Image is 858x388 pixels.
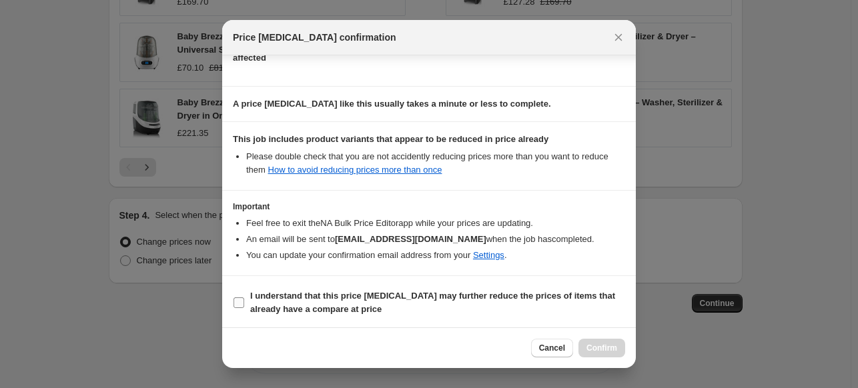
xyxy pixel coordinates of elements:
[531,339,573,357] button: Cancel
[539,343,565,353] span: Cancel
[335,234,486,244] b: [EMAIL_ADDRESS][DOMAIN_NAME]
[233,134,548,144] b: This job includes product variants that appear to be reduced in price already
[246,249,625,262] li: You can update your confirmation email address from your .
[233,201,625,212] h3: Important
[473,250,504,260] a: Settings
[246,150,625,177] li: Please double check that you are not accidently reducing prices more than you want to reduce them
[609,28,628,47] button: Close
[233,31,396,44] span: Price [MEDICAL_DATA] confirmation
[246,217,625,230] li: Feel free to exit the NA Bulk Price Editor app while your prices are updating.
[268,165,442,175] a: How to avoid reducing prices more than once
[233,99,551,109] b: A price [MEDICAL_DATA] like this usually takes a minute or less to complete.
[250,291,615,314] b: I understand that this price [MEDICAL_DATA] may further reduce the prices of items that already h...
[246,233,625,246] li: An email will be sent to when the job has completed .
